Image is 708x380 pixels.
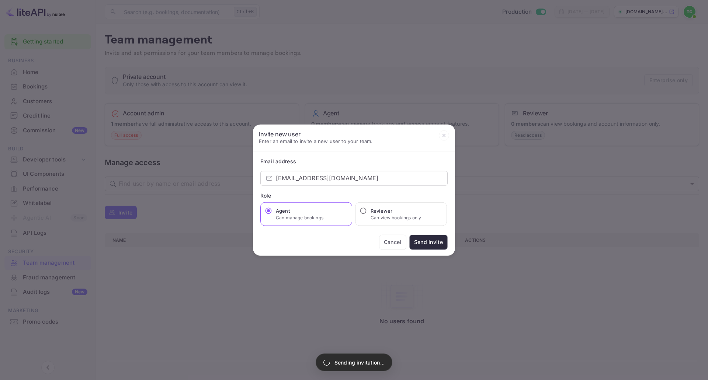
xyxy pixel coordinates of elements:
[334,359,385,366] p: Sending invitation...
[259,130,372,138] h6: Invite new user
[259,138,372,145] p: Enter an email to invite a new user to your team.
[276,171,448,185] input: example@nuitee.com
[371,214,421,221] p: Can view bookings only
[371,207,421,214] h6: Reviewer
[409,234,448,250] button: Send Invite
[276,214,323,221] p: Can manage bookings
[379,234,406,250] button: Cancel
[260,157,448,165] div: Email address
[260,191,448,199] div: Role
[276,207,323,214] h6: Agent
